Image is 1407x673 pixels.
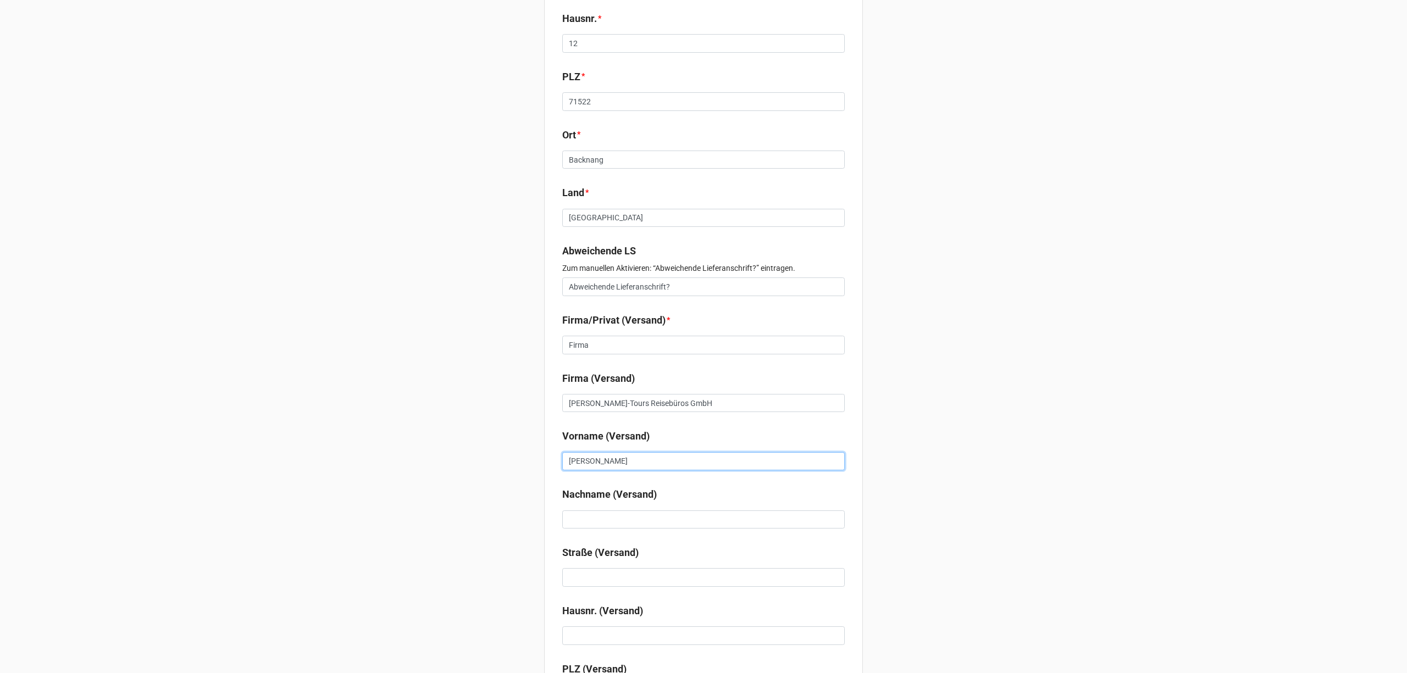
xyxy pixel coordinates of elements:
[562,69,580,85] label: PLZ
[562,243,636,259] label: Abweichende LS
[562,429,650,444] label: Vorname (Versand)
[562,127,576,143] label: Ort
[562,371,635,386] label: Firma (Versand)
[562,11,597,26] label: Hausnr.
[562,487,657,502] label: Nachname (Versand)
[562,603,643,619] label: Hausnr. (Versand)
[562,263,845,274] p: Zum manuellen Aktivieren: “Abweichende Lieferanschrift?” eintragen.
[562,185,584,201] label: Land
[562,313,666,328] label: Firma/Privat (Versand)
[562,545,639,560] label: Straße (Versand)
